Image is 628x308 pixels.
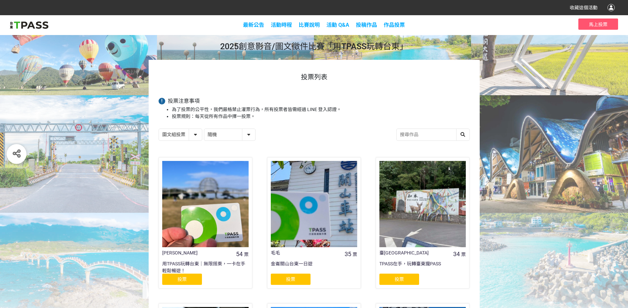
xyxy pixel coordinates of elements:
[162,260,249,274] div: 用TPASS玩轉台東｜無限搭乘，一卡在手輕鬆暢遊！
[286,277,295,282] span: 投票
[236,250,243,257] span: 54
[326,22,349,28] a: 活動 Q&A
[578,19,618,30] button: 馬上投票
[376,157,469,289] a: 臺[GEOGRAPHIC_DATA]34票TPASS在手，玩轉臺東攏PASS投票
[395,277,404,282] span: 投票
[271,22,292,28] a: 活動時程
[172,113,470,120] li: 投票規則：每天從所有作品中擇一投票。
[379,260,466,274] div: TPASS在手，玩轉臺東攏PASS
[353,252,357,257] span: 票
[162,250,231,256] div: [PERSON_NAME]
[10,20,48,30] img: 2025創意影音/圖文徵件比賽「用TPASS玩轉台東」
[244,252,249,257] span: 票
[220,42,408,51] span: 2025創意影音/圖文徵件比賽「用TPASS玩轉台東」
[384,22,405,28] span: 作品投票
[177,277,187,282] span: 投票
[168,98,200,104] span: 投票注意事項
[159,157,252,289] a: [PERSON_NAME]54票用TPASS玩轉台東｜無限搭乘，一卡在手輕鬆暢遊！投票
[159,73,470,81] h1: 投票列表
[345,250,351,257] span: 35
[453,250,460,257] span: 34
[397,129,469,140] input: 搜尋作品
[271,250,340,256] div: 毛毛
[589,22,607,27] span: 馬上投票
[461,252,466,257] span: 票
[271,260,357,274] div: 金崙關山台東一日遊
[356,22,377,28] span: 投稿作品
[570,5,598,10] span: 收藏這個活動
[379,250,449,256] div: 臺[GEOGRAPHIC_DATA]
[267,157,361,289] a: 毛毛35票金崙關山台東一日遊投票
[299,22,320,28] a: 比賽說明
[243,22,264,28] a: 最新公告
[172,106,470,113] li: 為了投票的公平性，我們嚴格禁止灌票行為，所有投票者皆需經過 LINE 登入認證。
